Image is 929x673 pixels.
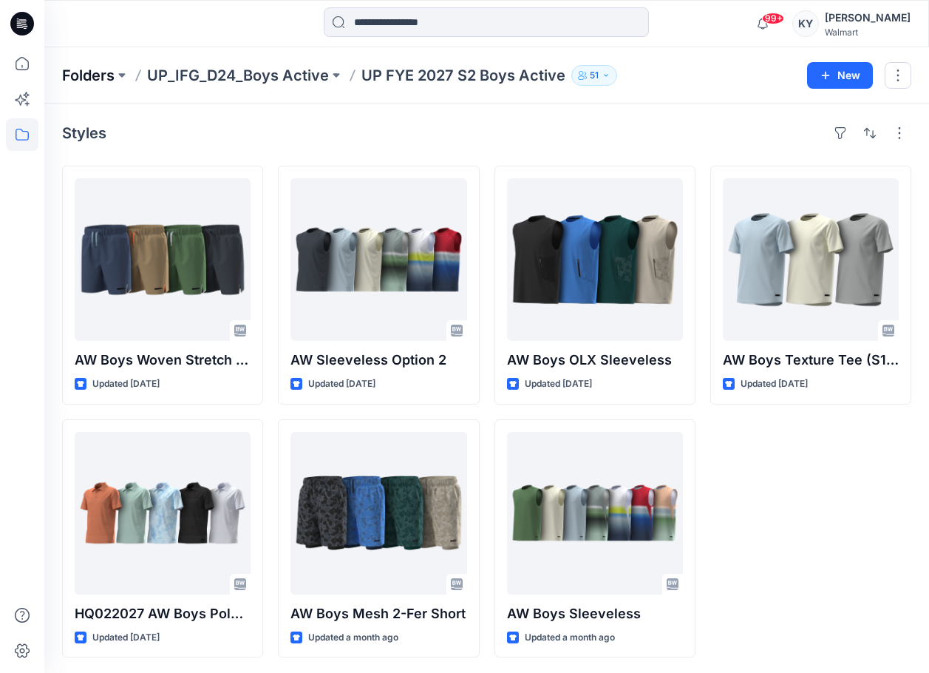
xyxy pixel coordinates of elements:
[75,603,251,624] p: HQ022027 AW Boys Polo (S1 Carryover)
[792,10,819,37] div: KY
[825,9,911,27] div: [PERSON_NAME]
[92,376,160,392] p: Updated [DATE]
[308,376,375,392] p: Updated [DATE]
[741,376,808,392] p: Updated [DATE]
[590,67,599,84] p: 51
[507,603,683,624] p: AW Boys Sleeveless
[92,630,160,646] p: Updated [DATE]
[571,65,617,86] button: 51
[762,13,784,24] span: 99+
[807,62,873,89] button: New
[723,350,899,371] p: AW Boys Texture Tee (S1 carryover)
[290,432,466,595] a: AW Boys Mesh 2-Fer Short
[75,432,251,595] a: HQ022027 AW Boys Polo (S1 Carryover)
[62,65,115,86] a: Folders
[361,65,565,86] p: UP FYE 2027 S2 Boys Active
[290,178,466,341] a: AW Sleeveless Option 2
[147,65,329,86] a: UP_IFG_D24_Boys Active
[825,27,911,38] div: Walmart
[290,350,466,371] p: AW Sleeveless Option 2
[525,630,615,646] p: Updated a month ago
[723,178,899,341] a: AW Boys Texture Tee (S1 carryover)
[75,178,251,341] a: AW Boys Woven Stretch Short
[62,124,106,142] h4: Styles
[290,603,466,624] p: AW Boys Mesh 2-Fer Short
[507,178,683,341] a: AW Boys OLX Sleeveless
[525,376,592,392] p: Updated [DATE]
[75,350,251,371] p: AW Boys Woven Stretch Short
[308,630,398,646] p: Updated a month ago
[507,350,683,371] p: AW Boys OLX Sleeveless
[507,432,683,595] a: AW Boys Sleeveless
